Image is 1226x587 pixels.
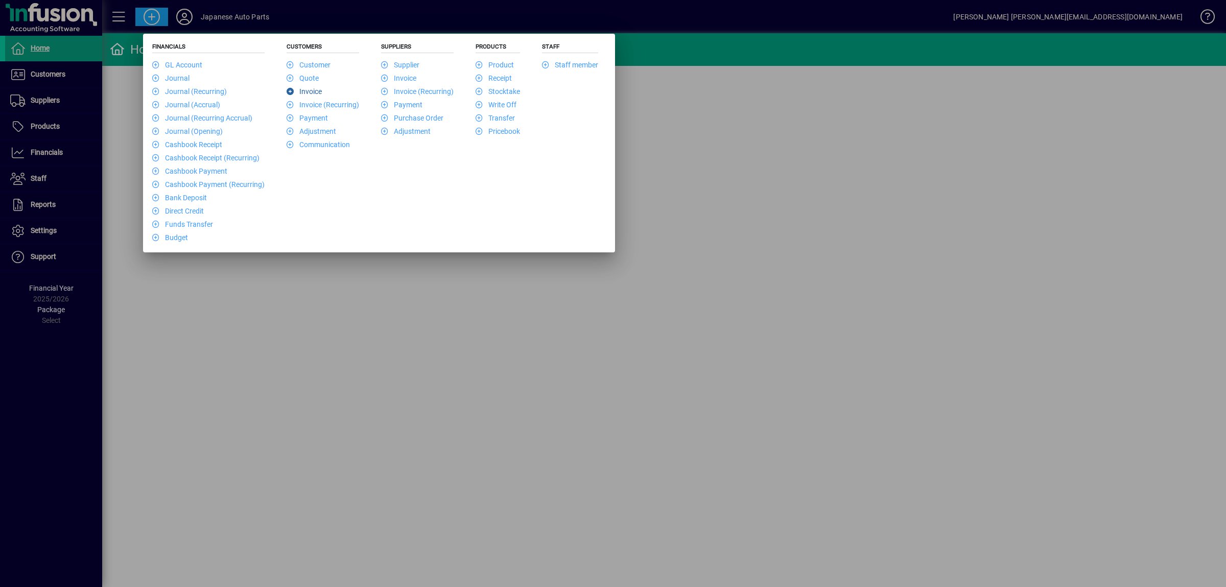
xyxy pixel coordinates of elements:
[476,87,520,96] a: Stocktake
[152,61,202,69] a: GL Account
[152,74,190,82] a: Journal
[476,74,512,82] a: Receipt
[287,87,322,96] a: Invoice
[152,140,222,149] a: Cashbook Receipt
[476,114,515,122] a: Transfer
[476,101,516,109] a: Write Off
[287,114,328,122] a: Payment
[152,114,252,122] a: Journal (Recurring Accrual)
[476,127,520,135] a: Pricebook
[476,43,520,53] h5: Products
[152,207,204,215] a: Direct Credit
[287,43,359,53] h5: Customers
[152,220,213,228] a: Funds Transfer
[381,61,419,69] a: Supplier
[381,43,454,53] h5: Suppliers
[287,101,359,109] a: Invoice (Recurring)
[152,154,260,162] a: Cashbook Receipt (Recurring)
[381,127,431,135] a: Adjustment
[287,74,319,82] a: Quote
[152,127,223,135] a: Journal (Opening)
[476,61,514,69] a: Product
[381,74,416,82] a: Invoice
[152,194,207,202] a: Bank Deposit
[542,61,598,69] a: Staff member
[381,114,443,122] a: Purchase Order
[287,140,350,149] a: Communication
[152,87,227,96] a: Journal (Recurring)
[381,101,422,109] a: Payment
[381,87,454,96] a: Invoice (Recurring)
[152,101,220,109] a: Journal (Accrual)
[287,127,336,135] a: Adjustment
[152,180,265,189] a: Cashbook Payment (Recurring)
[287,61,331,69] a: Customer
[542,43,598,53] h5: Staff
[152,233,188,242] a: Budget
[152,167,227,175] a: Cashbook Payment
[152,43,265,53] h5: Financials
